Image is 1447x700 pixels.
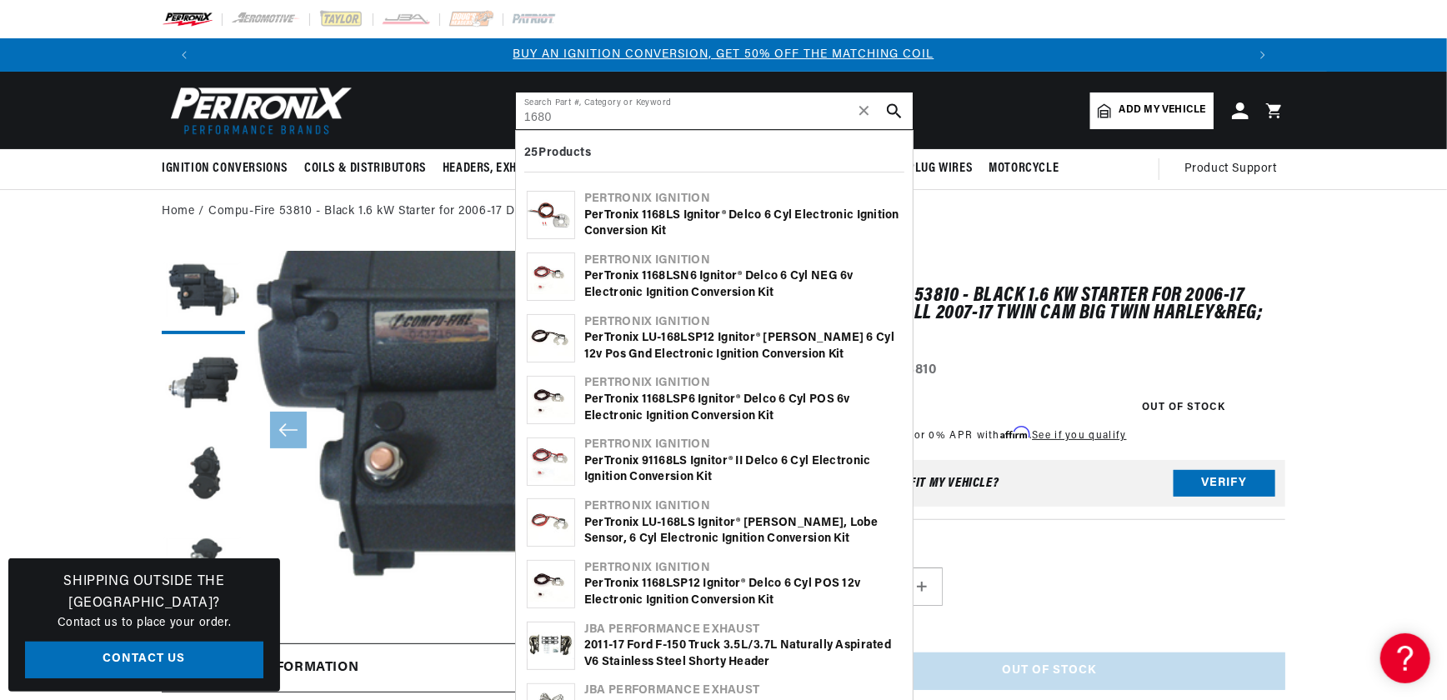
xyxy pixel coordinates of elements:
[876,92,913,129] button: search button
[584,375,902,392] div: Pertronix Ignition
[662,332,681,344] b: 168
[653,455,673,467] b: 168
[584,622,902,638] div: JBA Performance Exhaust
[1090,92,1214,129] a: Add my vehicle
[162,149,296,188] summary: Ignition Conversions
[162,644,779,692] summary: Additional information
[584,330,902,362] div: PerTronix LU- LSP12 Ignitor® [PERSON_NAME] 6 cyl 12v Pos Gnd Electronic Ignition Conversion Kit
[584,314,902,331] div: Pertronix Ignition
[662,517,681,529] b: 168
[270,412,307,448] button: Slide left
[647,577,666,590] b: 168
[980,149,1067,188] summary: Motorcycle
[201,46,1246,64] div: Announcement
[162,342,245,426] button: Load image 2 in gallery view
[584,682,902,699] div: JBA Performance Exhaust
[899,363,937,377] strong: 53810
[584,498,902,515] div: Pertronix Ignition
[584,268,902,301] div: PerTronix 1 LSN6 Ignitor® Delco 6 cyl NEG 6v Electronic Ignition Conversion Kit
[584,453,902,486] div: PerTronix 91 LS Ignitor® II Delco 6 cyl Electronic Ignition Conversion Kit
[162,251,779,610] media-gallery: Gallery Viewer
[162,82,353,139] img: Pertronix
[1246,38,1279,72] button: Translation missing: en.sections.announcements.next_announcement
[871,160,973,177] span: Spark Plug Wires
[25,572,263,614] h3: Shipping Outside the [GEOGRAPHIC_DATA]?
[1174,470,1275,497] button: Verify
[168,38,201,72] button: Translation missing: en.sections.announcements.previous_announcement
[584,207,902,240] div: PerTronix 1 LS Ignitor® Delco 6 cyl Electronic Ignition Conversion Kit
[1000,427,1029,439] span: Affirm
[647,209,666,222] b: 168
[443,160,638,177] span: Headers, Exhausts & Components
[528,561,574,607] img: PerTronix 1168LSP12 Ignitor® Delco 6 cyl POS 12v Electronic Ignition Conversion Kit
[813,427,1126,443] p: Starting at /mo or 0% APR with .
[647,393,666,406] b: 168
[647,270,666,282] b: 168
[296,149,434,188] summary: Coils & Distributors
[528,192,574,238] img: PerTronix 1168LS Ignitor® Delco 6 cyl Electronic Ignition Conversion Kit
[1119,102,1206,118] span: Add my vehicle
[863,149,981,188] summary: Spark Plug Wires
[120,38,1327,72] slideshow-component: Translation missing: en.sections.announcements.announcement_bar
[162,202,194,221] a: Home
[162,434,245,517] button: Load image 3 in gallery view
[528,315,574,362] img: PerTronix LU-168LSP12 Ignitor® Lucas LS 6 cyl 12v Pos Gnd Electronic Ignition Conversion Kit
[584,515,902,547] div: PerTronix LU- LS Ignitor® [PERSON_NAME], lobe sensor, 6 cyl Electronic Ignition Conversion Kit
[584,637,902,670] div: 2011-17 Ford F-150 Truck 3.5L/3.7L Naturally Aspirated V6 Stainless Steel Shorty Header
[528,499,574,546] img: PerTronix LU-168LS Ignitor® Lucas, lobe sensor, 6 cyl Electronic Ignition Conversion Kit
[516,92,913,129] input: Search Part #, Category or Keyword
[1032,431,1126,441] a: See if you qualify - Learn more about Affirm Financing (opens in modal)
[201,46,1246,64] div: 1 of 3
[1133,397,1234,418] span: Out of Stock
[162,526,245,609] button: Load image 4 in gallery view
[25,642,263,679] a: Contact Us
[989,160,1059,177] span: Motorcycle
[513,48,934,61] a: BUY AN IGNITION CONVERSION, GET 50% OFF THE MATCHING COIL
[528,377,574,423] img: PerTronix 1168LSP6 Ignitor® Delco 6 cyl POS 6v Electronic Ignition Conversion Kit
[162,160,288,177] span: Ignition Conversions
[528,253,574,300] img: PerTronix 1168LSN6 Ignitor® Delco 6 cyl NEG 6v Electronic Ignition Conversion Kit
[304,160,426,177] span: Coils & Distributors
[208,202,855,221] a: Compu-Fire 53810 - Black 1.6 kW Starter for 2006-17 Dynas and All 2007-17 Twin Cam Big Twin Harle...
[1184,160,1277,178] span: Product Support
[25,614,263,632] p: Contact us to place your order.
[584,437,902,453] div: Pertronix Ignition
[1184,149,1285,189] summary: Product Support
[524,147,592,159] b: 25 Products
[162,251,245,334] button: Load image 1 in gallery view
[434,149,646,188] summary: Headers, Exhausts & Components
[528,632,574,658] img: 2011-17 Ford F-150 Truck 3.5L/3.7L Naturally Aspirated V6 Stainless Steel Shorty Header
[584,392,902,424] div: PerTronix 1 LSP6 Ignitor® Delco 6 cyl POS 6v Electronic Ignition Conversion Kit
[813,548,1285,562] label: QTY
[584,252,902,269] div: Pertronix Ignition
[584,560,902,577] div: Pertronix Ignition
[528,438,574,485] img: PerTronix 91168LS Ignitor® II Delco 6 cyl Electronic Ignition Conversion Kit
[162,202,1285,221] nav: breadcrumbs
[813,287,1285,338] h1: Compu-Fire 53810 - Black 1.6 kW Starter for 2006-17 Dynas and All 2007-17 Twin Cam Big Twin Harle...
[584,576,902,608] div: PerTronix 1 LSP12 Ignitor® Delco 6 cyl POS 12v Electronic Ignition Conversion Kit
[813,360,1285,382] div: Part Number:
[813,618,1285,640] p: Out of Stock
[584,191,902,207] div: Pertronix Ignition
